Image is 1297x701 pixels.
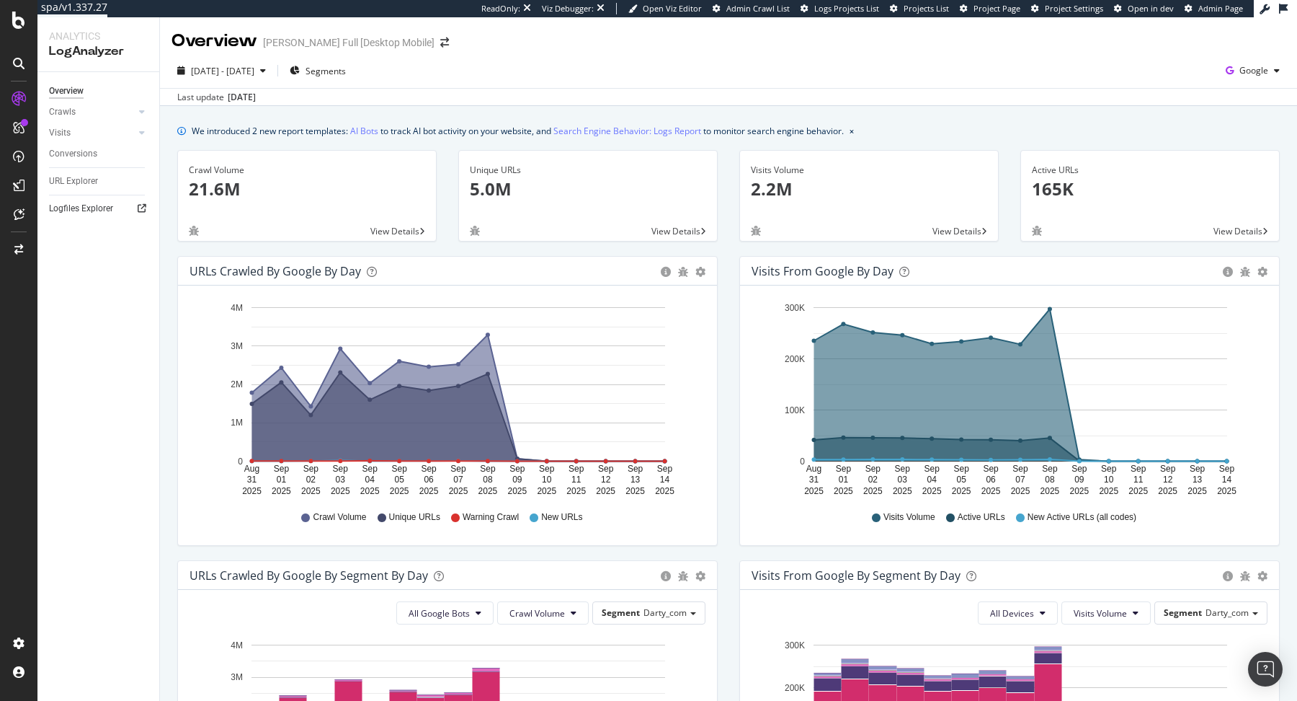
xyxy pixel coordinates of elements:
text: Sep [628,464,643,474]
div: bug [470,226,480,236]
text: 10 [542,475,552,485]
button: All Google Bots [396,601,494,625]
button: Segments [284,59,352,82]
text: 2M [231,379,243,389]
text: 100K [785,405,805,415]
text: 09 [1074,475,1084,485]
a: Overview [49,84,149,99]
span: Logs Projects List [814,3,879,14]
text: 06 [986,475,996,485]
span: Darty_com [1205,607,1249,619]
div: Logfiles Explorer [49,201,113,216]
div: Visits [49,125,71,141]
div: Conversions [49,146,97,162]
div: bug [678,267,688,277]
text: 2025 [360,486,380,496]
div: circle-info [1223,267,1233,277]
text: 31 [247,475,257,485]
text: 12 [1163,475,1173,485]
text: 2025 [1128,486,1148,496]
div: A chart. [752,297,1268,498]
span: Projects List [904,3,949,14]
text: 2025 [1187,486,1207,496]
span: All Google Bots [409,607,470,620]
text: 2025 [655,486,674,496]
text: 1M [231,418,243,428]
span: Open in dev [1128,3,1174,14]
text: 07 [453,475,463,485]
div: Unique URLs [470,164,706,177]
text: 2025 [1040,486,1060,496]
text: 2025 [390,486,409,496]
text: 2025 [596,486,615,496]
text: Sep [1042,464,1058,474]
span: Segment [602,607,640,619]
text: 2025 [834,486,853,496]
div: URLs Crawled by Google By Segment By Day [190,568,428,583]
text: Sep [450,464,466,474]
text: 13 [630,475,641,485]
text: 08 [483,475,493,485]
a: AI Bots [350,123,378,138]
span: Google [1239,64,1268,76]
text: Sep [303,464,319,474]
text: 0 [800,457,805,467]
p: 165K [1032,177,1268,201]
div: Viz Debugger: [542,3,594,14]
text: 3M [231,672,243,682]
div: circle-info [661,267,671,277]
a: Admin Page [1185,3,1243,14]
text: 0 [238,457,243,467]
text: 2025 [537,486,556,496]
text: 4M [231,303,243,313]
text: Sep [983,464,999,474]
text: Sep [865,464,881,474]
div: Analytics [49,29,148,43]
text: 11 [571,475,581,485]
text: Sep [953,464,969,474]
text: 2025 [419,486,439,496]
a: Admin Crawl List [713,3,790,14]
text: 12 [601,475,611,485]
span: View Details [651,225,700,237]
div: Open Intercom Messenger [1248,652,1283,687]
p: 2.2M [751,177,987,201]
div: URL Explorer [49,174,98,189]
text: 2025 [331,486,350,496]
text: 2025 [1011,486,1030,496]
span: [DATE] - [DATE] [191,65,254,77]
span: Admin Page [1198,3,1243,14]
text: Sep [480,464,496,474]
text: 2025 [566,486,586,496]
a: Logfiles Explorer [49,201,149,216]
text: 2025 [625,486,645,496]
div: bug [1240,571,1250,581]
text: 200K [785,683,805,693]
text: Sep [333,464,349,474]
div: Active URLs [1032,164,1268,177]
span: View Details [932,225,981,237]
text: 07 [1015,475,1025,485]
text: Sep [509,464,525,474]
div: LogAnalyzer [49,43,148,60]
text: 2025 [981,486,1001,496]
text: 2025 [863,486,883,496]
text: 02 [306,475,316,485]
span: Unique URLs [389,511,440,524]
span: New Active URLs (all codes) [1028,511,1136,524]
text: Sep [362,464,378,474]
text: 11 [1133,475,1144,485]
text: 2025 [804,486,824,496]
text: 2025 [922,486,942,496]
div: info banner [177,123,1280,138]
text: 03 [336,475,346,485]
button: [DATE] - [DATE] [171,59,272,82]
span: Warning Crawl [463,511,519,524]
text: Sep [657,464,673,474]
text: Sep [391,464,407,474]
text: Sep [598,464,614,474]
text: Sep [1012,464,1028,474]
p: 21.6M [189,177,425,201]
text: Sep [895,464,911,474]
text: Aug [806,464,821,474]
